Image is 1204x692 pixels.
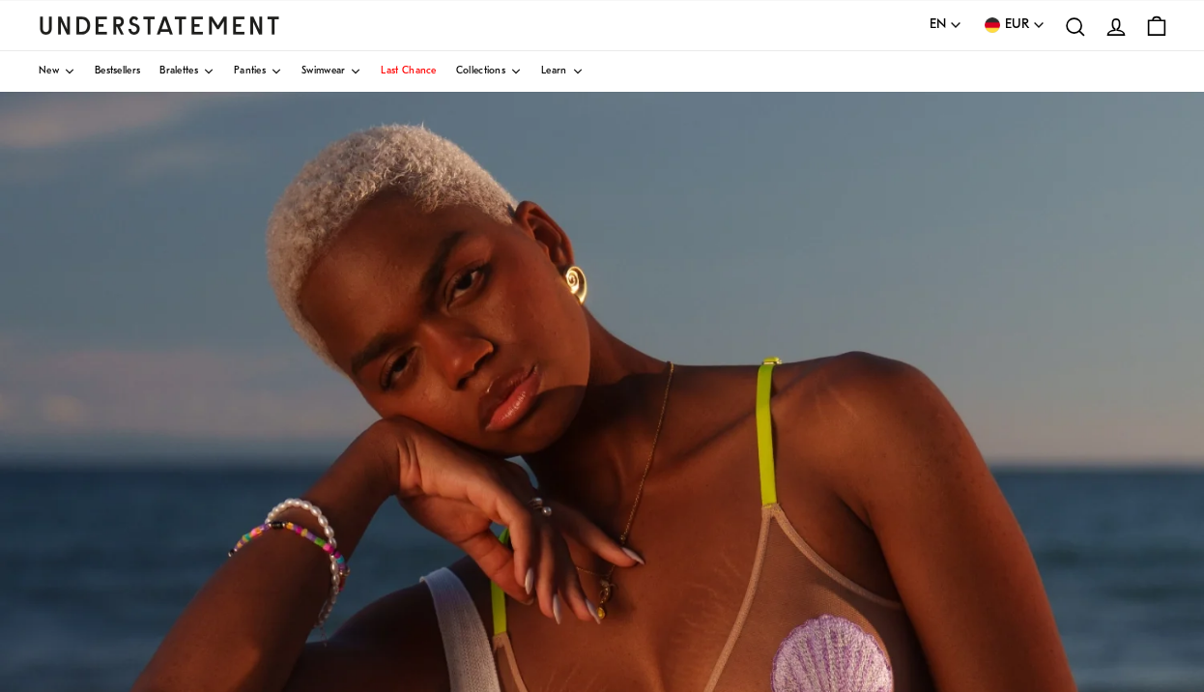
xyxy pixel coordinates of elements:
[381,51,436,92] a: Last Chance
[95,67,140,76] span: Bestsellers
[234,67,266,76] span: Panties
[39,51,75,92] a: New
[930,14,962,36] button: EN
[234,51,282,92] a: Panties
[930,14,946,36] span: EN
[301,51,361,92] a: Swimwear
[39,16,280,34] a: Understatement Homepage
[159,51,215,92] a: Bralettes
[541,67,567,76] span: Learn
[1005,14,1029,36] span: EUR
[301,67,345,76] span: Swimwear
[381,67,436,76] span: Last Chance
[541,51,584,92] a: Learn
[982,14,1046,36] button: EUR
[95,51,140,92] a: Bestsellers
[39,67,59,76] span: New
[456,51,522,92] a: Collections
[159,67,198,76] span: Bralettes
[456,67,505,76] span: Collections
